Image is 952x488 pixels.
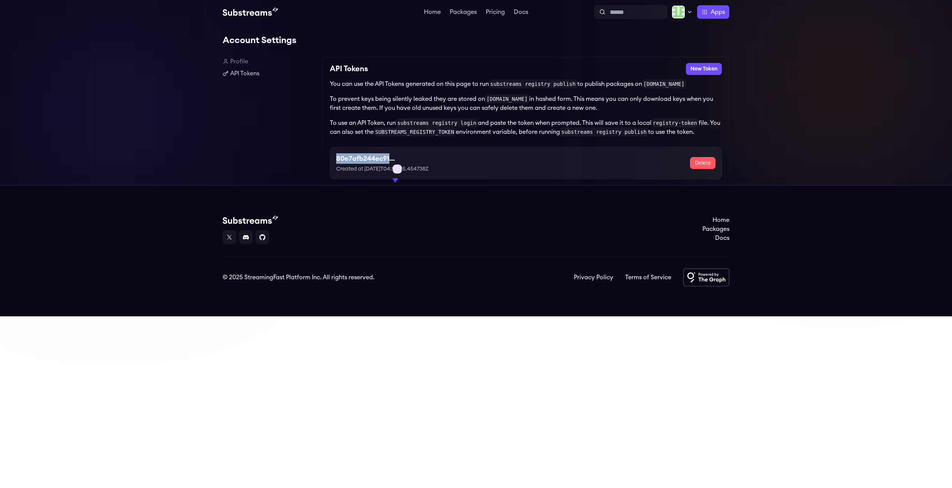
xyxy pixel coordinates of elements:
p: To prevent keys being silently leaked they are stored on in hashed form. This means you can only ... [330,94,722,112]
code: substreams registry login [396,118,478,127]
img: Substream's logo [223,7,278,16]
code: substreams registry publish [489,79,577,88]
a: Packages [448,9,478,16]
a: Packages [702,225,729,234]
a: Terms of Service [625,273,671,282]
p: You can use the API Tokens generated on this page to run to publish packages on [330,79,722,88]
code: substreams registry publish [560,127,648,136]
img: Profile [672,5,685,19]
h2: API Tokens [330,63,368,75]
img: Powered by The Graph [683,268,729,286]
button: Delete [690,157,715,169]
span: Apps [711,7,725,16]
code: [DOMAIN_NAME] [642,79,686,88]
a: API Tokens [223,69,316,78]
code: [DOMAIN_NAME] [485,94,529,103]
code: registry-token [651,118,699,127]
h3: 80e7afb244ec91f5bc8851ec29edea47 [336,153,397,164]
code: SUBSTREAMS_REGISTRY_TOKEN [374,127,456,136]
a: Home [422,9,442,16]
img: Substream's logo [223,216,278,225]
p: Created at [DATE]T04:54:25.454738Z [336,165,458,173]
a: Pricing [484,9,506,16]
button: New Token [686,63,722,75]
a: Docs [512,9,530,16]
div: © 2025 StreamingFast Platform Inc. All rights reserved. [223,273,374,282]
h1: Account Settings [223,33,729,48]
a: Home [702,216,729,225]
a: Profile [223,57,316,66]
a: Docs [702,234,729,243]
p: To use an API Token, run and paste the token when prompted. This will save it to a local file. Yo... [330,118,722,136]
a: Privacy Policy [574,273,613,282]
